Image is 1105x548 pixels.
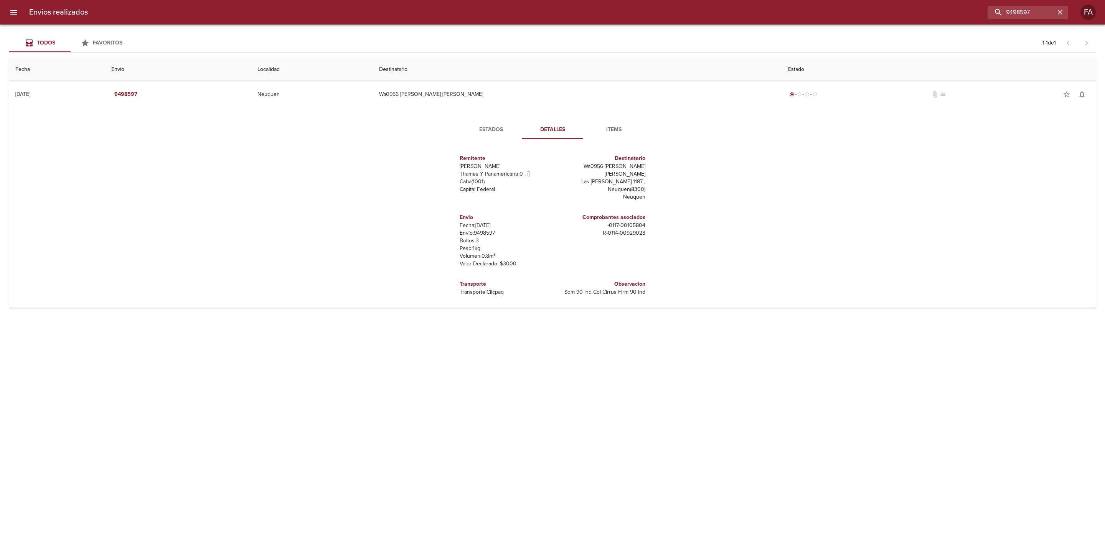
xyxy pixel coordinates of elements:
[931,91,939,98] span: No tiene documentos adjuntos
[251,59,373,81] th: Localidad
[556,193,645,201] p: Neuquen
[105,59,251,81] th: Envio
[373,59,782,81] th: Destinatario
[29,6,88,18] h6: Envios realizados
[465,125,517,135] span: Estados
[1077,34,1096,52] span: Pagina siguiente
[805,92,810,97] span: radio_button_unchecked
[460,245,549,252] p: Peso: 1 kg
[9,34,132,52] div: Tabs Envios
[251,81,373,108] td: Neuquen
[460,252,549,260] p: Volumen: 0.8 m
[1078,91,1086,98] span: notifications_none
[1080,5,1096,20] div: FA
[373,81,782,108] td: Wa0956 [PERSON_NAME] [PERSON_NAME]
[460,229,549,237] p: Envío: 9498597
[1042,39,1056,47] p: 1 - 1 de 1
[790,92,794,97] span: radio_button_checked
[782,59,1096,81] th: Estado
[460,260,549,268] p: Valor Declarado: $ 3000
[1080,5,1096,20] div: Abrir información de usuario
[460,280,549,288] h6: Transporte
[588,125,640,135] span: Items
[556,229,645,237] p: R - 0114 - 00929028
[93,39,122,46] span: Favoritos
[5,3,23,21] button: menu
[1074,87,1090,102] button: Activar notificaciones
[1059,39,1077,46] span: Pagina anterior
[788,91,819,98] div: Generado
[1063,91,1070,98] span: star_border
[988,6,1055,19] input: buscar
[556,280,645,288] h6: Observacion
[460,186,549,193] p: Capital Federal
[114,90,137,99] em: 9498597
[556,154,645,163] h6: Destinatario
[460,154,549,163] h6: Remitente
[556,163,645,178] p: Wa0956 [PERSON_NAME] [PERSON_NAME]
[460,163,549,170] p: [PERSON_NAME]
[493,252,496,257] sup: 3
[526,125,579,135] span: Detalles
[556,222,645,229] p: - 0117 - 00105804
[556,213,645,222] h6: Comprobantes asociados
[460,288,549,296] p: Transporte: Clicpaq
[9,59,105,81] th: Fecha
[460,213,549,222] h6: Envio
[1059,87,1074,102] button: Agregar a favoritos
[797,92,802,97] span: radio_button_unchecked
[556,288,645,296] p: Som 90 Ind Col Cirrus Firm 90 Ind
[111,87,140,102] button: 9498597
[460,170,549,178] p: Thames Y Panamericana 0 ,  
[460,222,549,229] p: Fecha: [DATE]
[460,178,549,186] p: Caba ( 1001 )
[460,237,549,245] p: Bultos: 3
[556,186,645,193] p: Neuquen ( 8300 )
[556,178,645,186] p: Las [PERSON_NAME] 1187 ,
[9,59,1096,308] table: Tabla de envíos del cliente
[15,91,30,97] div: [DATE]
[813,92,817,97] span: radio_button_unchecked
[939,91,947,98] span: No tiene pedido asociado
[460,120,645,139] div: Tabs detalle de guia
[37,39,55,46] span: Todos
